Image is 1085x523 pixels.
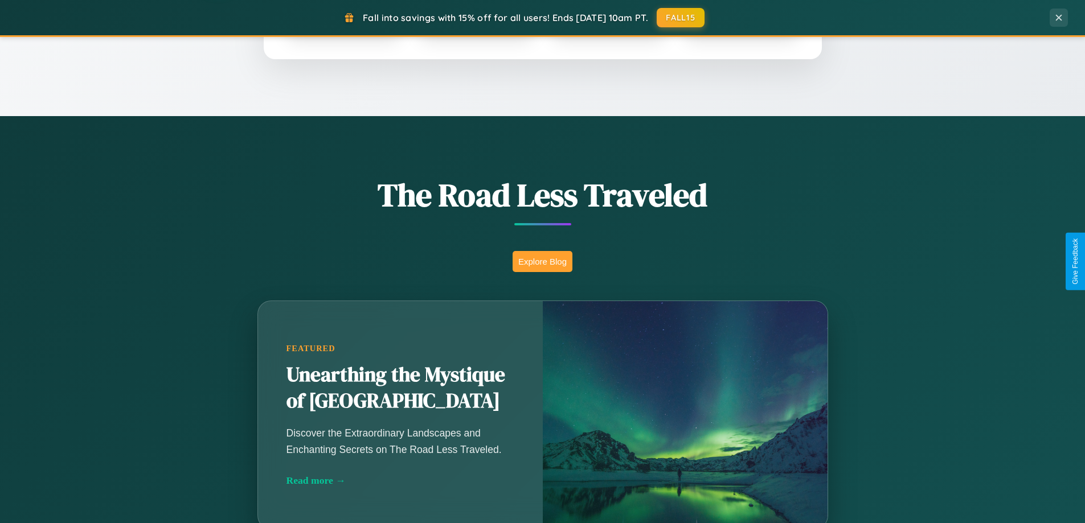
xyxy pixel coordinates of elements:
h2: Unearthing the Mystique of [GEOGRAPHIC_DATA] [286,362,514,414]
p: Discover the Extraordinary Landscapes and Enchanting Secrets on The Road Less Traveled. [286,425,514,457]
h1: The Road Less Traveled [201,173,885,217]
button: Explore Blog [513,251,572,272]
div: Read more → [286,475,514,487]
div: Featured [286,344,514,353]
span: Fall into savings with 15% off for all users! Ends [DATE] 10am PT. [363,12,648,23]
div: Give Feedback [1071,238,1079,285]
button: FALL15 [657,8,705,27]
